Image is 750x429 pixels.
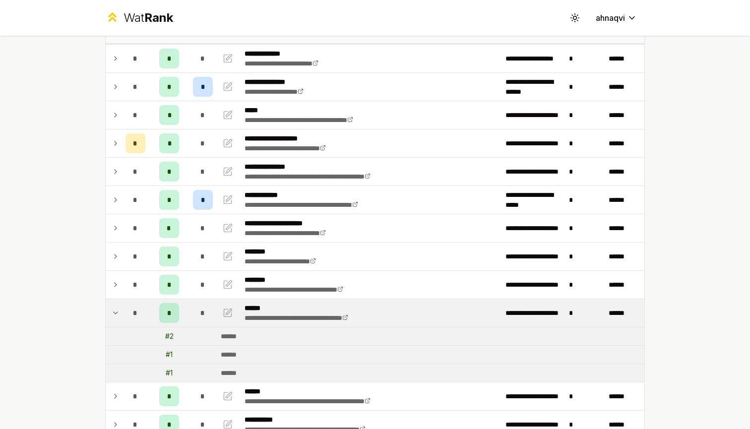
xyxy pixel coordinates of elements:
[166,368,173,378] div: # 1
[596,12,625,24] span: ahnaqvi
[144,10,173,25] span: Rank
[166,350,173,360] div: # 1
[165,331,174,341] div: # 2
[105,10,173,26] a: WatRank
[124,10,173,26] div: Wat
[588,9,645,27] button: ahnaqvi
